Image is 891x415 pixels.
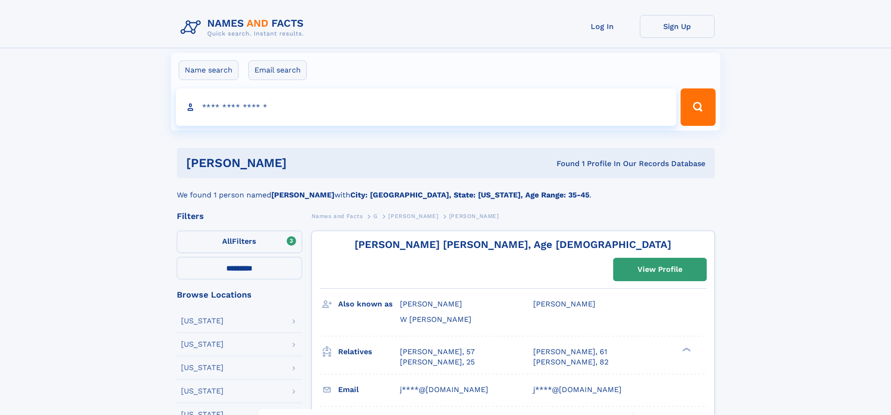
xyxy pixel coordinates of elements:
label: Name search [179,60,239,80]
b: City: [GEOGRAPHIC_DATA], State: [US_STATE], Age Range: 35-45 [350,190,589,199]
div: We found 1 person named with . [177,178,715,201]
label: Email search [248,60,307,80]
div: [US_STATE] [181,341,224,348]
a: [PERSON_NAME], 25 [400,357,475,367]
a: [PERSON_NAME], 57 [400,347,475,357]
h3: Relatives [338,344,400,360]
a: Sign Up [640,15,715,38]
input: search input [176,88,677,126]
a: G [373,210,378,222]
span: [PERSON_NAME] [449,213,499,219]
div: Browse Locations [177,291,302,299]
a: View Profile [614,258,706,281]
img: Logo Names and Facts [177,15,311,40]
div: Filters [177,212,302,220]
span: All [222,237,232,246]
div: ❯ [680,346,691,352]
div: [US_STATE] [181,317,224,325]
a: Log In [565,15,640,38]
button: Search Button [681,88,715,126]
span: [PERSON_NAME] [533,299,595,308]
h3: Also known as [338,296,400,312]
a: [PERSON_NAME], 82 [533,357,608,367]
a: [PERSON_NAME], 61 [533,347,607,357]
a: [PERSON_NAME] [388,210,438,222]
h3: Email [338,382,400,398]
span: [PERSON_NAME] [400,299,462,308]
div: Found 1 Profile In Our Records Database [421,159,705,169]
div: View Profile [637,259,682,280]
a: [PERSON_NAME] [PERSON_NAME], Age [DEMOGRAPHIC_DATA] [355,239,671,250]
span: W [PERSON_NAME] [400,315,471,324]
span: [PERSON_NAME] [388,213,438,219]
span: G [373,213,378,219]
h1: [PERSON_NAME] [186,157,422,169]
label: Filters [177,231,302,253]
div: [US_STATE] [181,364,224,371]
div: [US_STATE] [181,387,224,395]
b: [PERSON_NAME] [271,190,334,199]
a: Names and Facts [311,210,363,222]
